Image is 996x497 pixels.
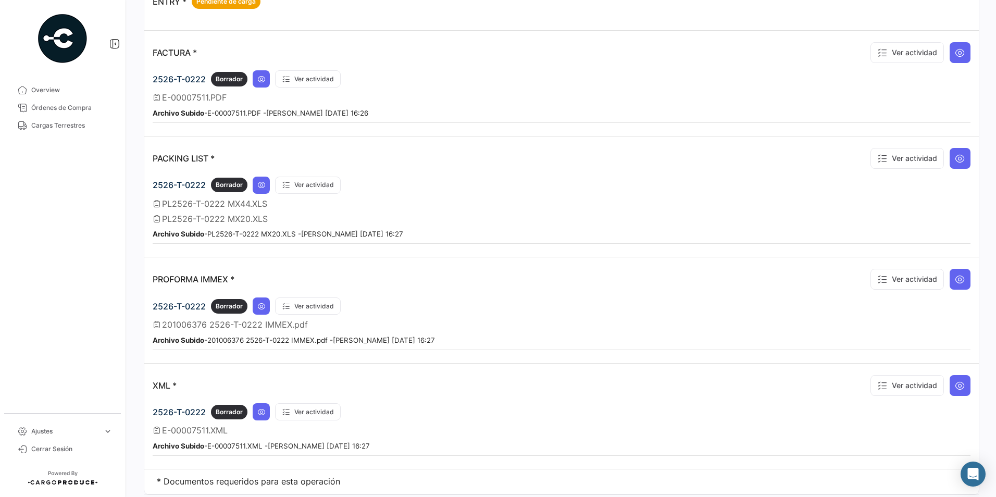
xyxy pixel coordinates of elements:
span: Borrador [216,180,243,190]
b: Archivo Subido [153,336,204,344]
small: - E-00007511.XML - [PERSON_NAME] [DATE] 16:27 [153,442,370,450]
span: 2526-T-0222 [153,180,206,190]
small: - E-00007511.PDF - [PERSON_NAME] [DATE] 16:26 [153,109,368,117]
img: powered-by.png [36,13,89,65]
button: Ver actividad [275,177,341,194]
span: Cerrar Sesión [31,444,113,454]
span: 201006376 2526-T-0222 IMMEX.pdf [162,319,308,330]
span: Cargas Terrestres [31,121,113,130]
a: Overview [8,81,117,99]
a: Órdenes de Compra [8,99,117,117]
span: 2526-T-0222 [153,407,206,417]
b: Archivo Subido [153,442,204,450]
td: * Documentos requeridos para esta operación [144,469,979,494]
span: Ajustes [31,427,99,436]
p: PROFORMA IMMEX * [153,274,234,284]
small: - 201006376 2526-T-0222 IMMEX.pdf - [PERSON_NAME] [DATE] 16:27 [153,336,435,344]
span: 2526-T-0222 [153,301,206,312]
span: expand_more [103,427,113,436]
span: 2526-T-0222 [153,74,206,84]
button: Ver actividad [275,403,341,420]
span: Órdenes de Compra [31,103,113,113]
span: PL2526-T-0222 MX20.XLS [162,214,268,224]
div: Abrir Intercom Messenger [961,462,986,487]
span: Overview [31,85,113,95]
span: PL2526-T-0222 MX44.XLS [162,198,267,209]
b: Archivo Subido [153,230,204,238]
button: Ver actividad [870,42,944,63]
b: Archivo Subido [153,109,204,117]
span: Borrador [216,302,243,311]
button: Ver actividad [870,269,944,290]
span: Borrador [216,74,243,84]
button: Ver actividad [870,375,944,396]
p: PACKING LIST * [153,153,215,164]
span: E-00007511.XML [162,425,228,436]
span: E-00007511.PDF [162,92,227,103]
p: FACTURA * [153,47,197,58]
button: Ver actividad [870,148,944,169]
span: Borrador [216,407,243,417]
a: Cargas Terrestres [8,117,117,134]
button: Ver actividad [275,70,341,88]
button: Ver actividad [275,297,341,315]
p: XML * [153,380,177,391]
small: - PL2526-T-0222 MX20.XLS - [PERSON_NAME] [DATE] 16:27 [153,230,403,238]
